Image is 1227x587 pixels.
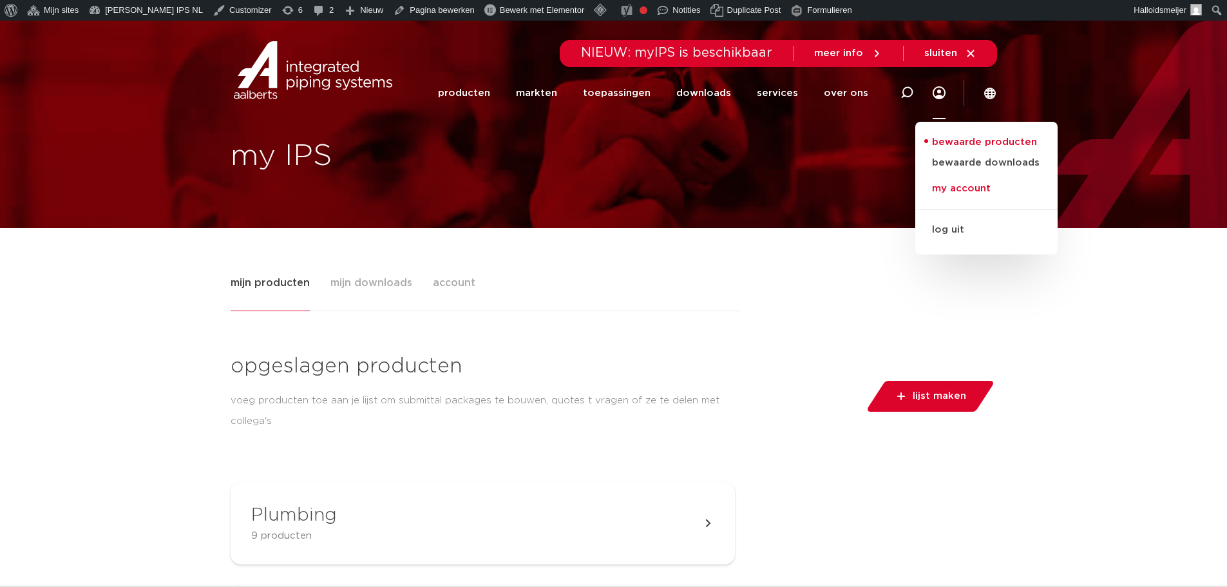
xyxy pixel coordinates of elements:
[500,5,585,15] span: Bewerk met Elementor
[933,67,946,119] : my IPS
[924,48,957,58] span: sluiten
[824,67,868,119] a: over ons
[915,176,1058,202] a: my account
[231,352,735,380] h3: opgeslagen producten
[251,503,337,528] h3: Plumbing
[433,270,475,296] span: account
[757,67,798,119] a: services
[915,135,1058,150] a: bewaarde producten
[231,136,607,177] h1: my IPS
[231,482,735,564] a: Plumbing 9 producten
[438,67,490,119] a: producten
[915,150,1058,176] a: bewaarde downloads
[516,67,557,119] a: markten
[814,48,882,59] a: meer info
[933,67,946,119] nav: Menu
[438,67,868,119] nav: Menu
[251,528,337,544] p: 9 producten
[581,46,772,59] span: NIEUW: myIPS is beschikbaar
[676,67,731,119] a: downloads
[924,48,976,59] a: sluiten
[330,270,412,296] span: mijn downloads
[814,48,863,58] span: meer info
[1153,5,1186,15] span: idsmeijer
[913,386,966,407] span: lijst maken
[866,381,996,412] button: lijst maken
[915,209,1058,243] a: log uit
[231,270,310,296] span: mijn producten
[640,6,647,14] div: Focus keyphrase niet ingevuld
[583,67,651,119] a: toepassingen
[231,390,735,432] p: voeg producten toe aan je lijst om submittal packages te bouwen, quotes t vragen of ze te delen m...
